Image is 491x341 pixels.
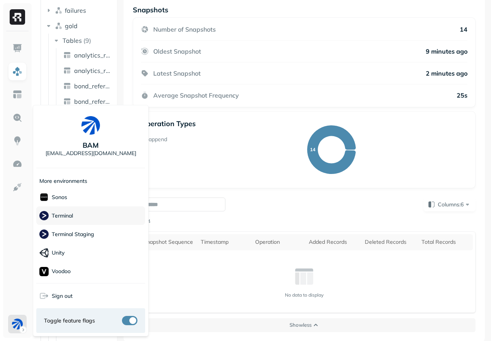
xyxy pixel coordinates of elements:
p: Sonos [52,194,67,201]
p: Voodoo [52,268,71,275]
p: Unity [52,249,64,257]
img: Voodoo [39,267,49,276]
p: Terminal [52,212,73,219]
img: Unity [39,248,49,258]
p: Terminal Staging [52,231,94,238]
img: BAM [81,116,100,135]
img: Terminal [39,211,49,220]
img: Terminal Staging [39,230,49,239]
p: More environments [39,177,87,185]
p: [EMAIL_ADDRESS][DOMAIN_NAME] [46,150,136,157]
p: BAM [83,141,99,150]
img: Sonos [39,192,49,202]
span: Toggle feature flags [44,317,95,324]
span: Sign out [52,292,73,300]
